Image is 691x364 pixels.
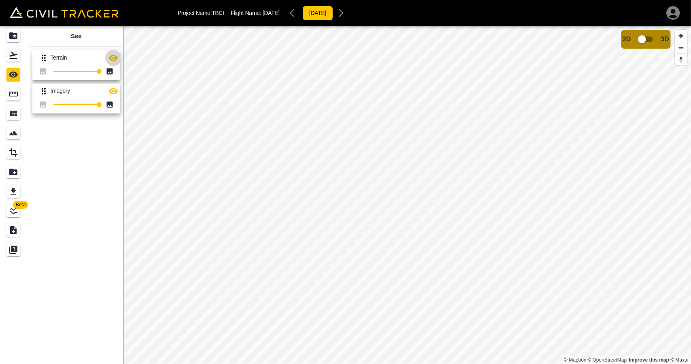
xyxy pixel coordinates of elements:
[670,357,689,363] a: Maxar
[675,54,687,65] button: Reset bearing to north
[231,10,280,16] p: Flight Name:
[263,10,280,16] span: [DATE]
[623,36,631,43] span: 2D
[675,30,687,42] button: Zoom in
[588,357,627,363] a: OpenStreetMap
[10,7,119,18] img: Civil Tracker
[178,10,224,16] p: Project Name: TBCI
[564,357,586,363] a: Mapbox
[302,6,333,21] button: [DATE]
[661,36,669,43] span: 3D
[629,357,669,363] a: Map feedback
[123,26,691,364] canvas: Map
[675,42,687,54] button: Zoom out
